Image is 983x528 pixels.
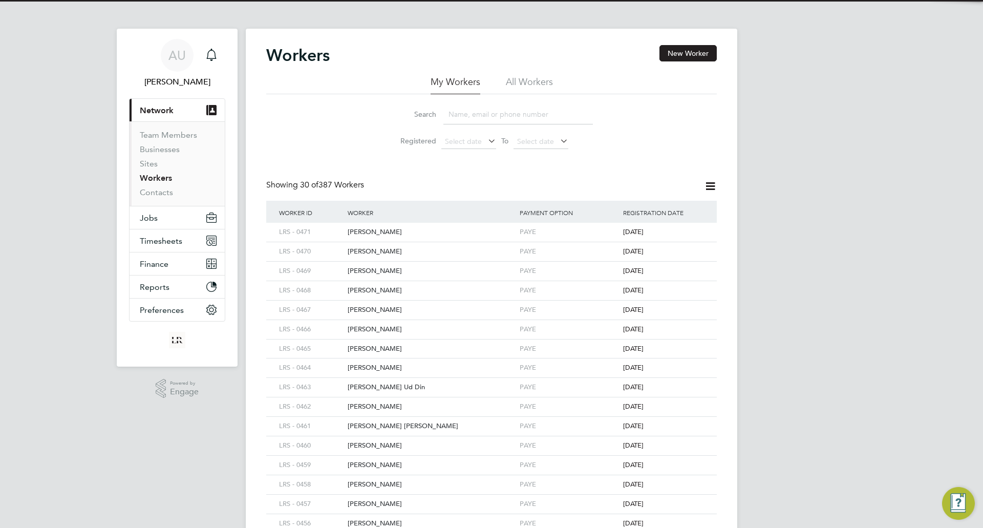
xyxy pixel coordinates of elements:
[129,39,225,88] a: AU[PERSON_NAME]
[276,455,707,464] a: LRS - 0459[PERSON_NAME]PAYE[DATE]
[276,358,345,377] div: LRS - 0464
[140,173,172,183] a: Workers
[276,456,345,475] div: LRS - 0459
[140,144,180,154] a: Businesses
[345,223,517,242] div: [PERSON_NAME]
[623,363,644,372] span: [DATE]
[276,201,345,224] div: Worker ID
[140,305,184,315] span: Preferences
[517,417,621,436] div: PAYE
[517,223,621,242] div: PAYE
[942,487,975,520] button: Engage Resource Center
[276,416,707,425] a: LRS - 0461[PERSON_NAME] [PERSON_NAME]PAYE[DATE]
[390,136,436,145] label: Registered
[345,358,517,377] div: [PERSON_NAME]
[345,417,517,436] div: [PERSON_NAME] [PERSON_NAME]
[276,281,707,289] a: LRS - 0468[PERSON_NAME]PAYE[DATE]
[140,159,158,168] a: Sites
[140,187,173,197] a: Contacts
[345,397,517,416] div: [PERSON_NAME]
[443,104,593,124] input: Name, email or phone number
[623,383,644,391] span: [DATE]
[156,379,199,398] a: Powered byEngage
[623,266,644,275] span: [DATE]
[517,358,621,377] div: PAYE
[117,29,238,367] nav: Main navigation
[390,110,436,119] label: Search
[130,206,225,229] button: Jobs
[276,494,707,503] a: LRS - 0457[PERSON_NAME]PAYE[DATE]
[623,227,644,236] span: [DATE]
[140,130,197,140] a: Team Members
[659,45,717,61] button: New Worker
[129,76,225,88] span: Azmat Ullah
[623,286,644,294] span: [DATE]
[345,281,517,300] div: [PERSON_NAME]
[623,305,644,314] span: [DATE]
[517,456,621,475] div: PAYE
[621,201,707,224] div: Registration Date
[623,519,644,527] span: [DATE]
[345,262,517,281] div: [PERSON_NAME]
[345,495,517,514] div: [PERSON_NAME]
[130,299,225,321] button: Preferences
[140,105,174,115] span: Network
[623,344,644,353] span: [DATE]
[276,475,345,494] div: LRS - 0458
[276,397,707,406] a: LRS - 0462[PERSON_NAME]PAYE[DATE]
[345,378,517,397] div: [PERSON_NAME] Ud Din
[623,441,644,450] span: [DATE]
[517,436,621,455] div: PAYE
[623,499,644,508] span: [DATE]
[276,320,707,328] a: LRS - 0466[PERSON_NAME]PAYE[DATE]
[623,480,644,489] span: [DATE]
[276,514,707,522] a: LRS - 0456[PERSON_NAME]PAYE[DATE]
[498,134,511,147] span: To
[276,223,345,242] div: LRS - 0471
[130,229,225,252] button: Timesheets
[300,180,364,190] span: 387 Workers
[276,378,345,397] div: LRS - 0463
[345,475,517,494] div: [PERSON_NAME]
[517,242,621,261] div: PAYE
[276,339,707,348] a: LRS - 0465[PERSON_NAME]PAYE[DATE]
[517,340,621,358] div: PAYE
[276,242,707,250] a: LRS - 0470[PERSON_NAME]PAYE[DATE]
[623,421,644,430] span: [DATE]
[517,262,621,281] div: PAYE
[517,495,621,514] div: PAYE
[276,222,707,231] a: LRS - 0471[PERSON_NAME]PAYE[DATE]
[517,397,621,416] div: PAYE
[168,49,186,62] span: AU
[169,332,185,348] img: loyalreliance-logo-retina.png
[276,377,707,386] a: LRS - 0463[PERSON_NAME] Ud DinPAYE[DATE]
[276,242,345,261] div: LRS - 0470
[300,180,318,190] span: 30 of
[345,242,517,261] div: [PERSON_NAME]
[276,358,707,367] a: LRS - 0464[PERSON_NAME]PAYE[DATE]
[276,262,345,281] div: LRS - 0469
[431,76,480,94] li: My Workers
[517,201,621,224] div: Payment Option
[517,475,621,494] div: PAYE
[517,137,554,146] span: Select date
[623,325,644,333] span: [DATE]
[130,121,225,206] div: Network
[276,475,707,483] a: LRS - 0458[PERSON_NAME]PAYE[DATE]
[140,259,168,269] span: Finance
[345,320,517,339] div: [PERSON_NAME]
[276,261,707,270] a: LRS - 0469[PERSON_NAME]PAYE[DATE]
[623,460,644,469] span: [DATE]
[345,340,517,358] div: [PERSON_NAME]
[517,320,621,339] div: PAYE
[276,436,345,455] div: LRS - 0460
[129,332,225,348] a: Go to home page
[276,397,345,416] div: LRS - 0462
[130,99,225,121] button: Network
[517,281,621,300] div: PAYE
[266,180,366,191] div: Showing
[130,276,225,298] button: Reports
[170,379,199,388] span: Powered by
[623,402,644,411] span: [DATE]
[517,378,621,397] div: PAYE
